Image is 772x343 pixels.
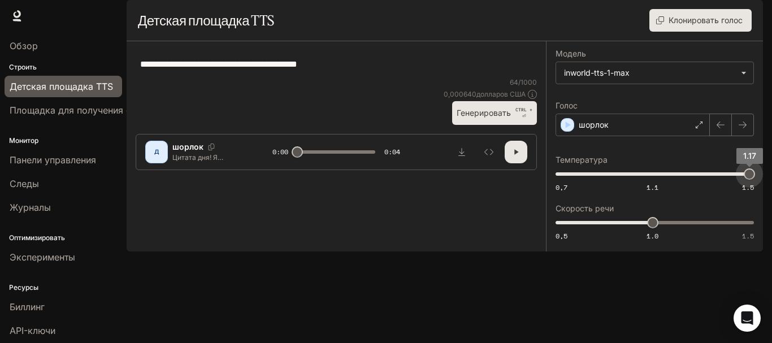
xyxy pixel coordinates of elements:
[457,108,511,118] font: Генерировать
[564,68,630,77] font: inworld-tts-1-max
[556,62,753,84] div: inworld-tts-1-max
[669,15,743,25] font: Клонировать голос
[556,155,608,164] font: Температура
[742,231,754,241] font: 1.5
[522,114,526,119] font: ⏎
[556,183,567,192] font: 0,7
[515,107,532,112] font: CTRL +
[556,101,578,110] font: Голос
[510,78,518,86] font: 64
[476,90,526,98] font: долларов США
[521,78,537,86] font: 1000
[450,141,473,163] button: Скачать аудио
[172,142,203,151] font: шорлок
[444,90,476,98] font: 0,000640
[647,183,658,192] font: 1.1
[452,101,537,124] button: ГенерироватьCTRL +⏎
[172,153,234,181] font: Цитата дня! Я памятник себе воздвиг — из лего.
[556,231,567,241] font: 0,5
[649,9,752,32] button: Клонировать голос
[138,12,274,29] font: Детская площадка TTS
[556,49,586,58] font: Модель
[556,203,614,213] font: Скорость речи
[734,305,761,332] div: Открытый Интерком Мессенджер
[272,147,288,157] font: 0:00
[478,141,500,163] button: Осмотреть
[384,147,400,157] font: 0:04
[743,151,756,160] font: 1.17
[647,231,658,241] font: 1.0
[154,148,159,155] font: Д
[203,144,219,150] button: Копировать голосовой идентификатор
[579,120,609,129] font: шорлок
[518,78,521,86] font: /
